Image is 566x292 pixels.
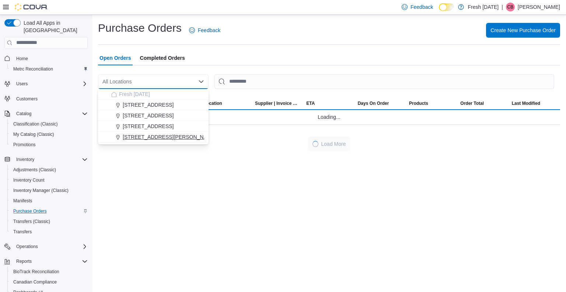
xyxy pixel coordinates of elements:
[7,196,91,206] button: Manifests
[10,186,71,195] a: Inventory Manager (Classic)
[13,109,34,118] button: Catalog
[13,257,35,266] button: Reports
[7,165,91,175] button: Adjustments (Classic)
[7,267,91,277] button: BioTrack Reconciliation
[10,176,88,185] span: Inventory Count
[1,109,91,119] button: Catalog
[201,97,252,109] button: Location
[123,133,216,141] span: [STREET_ADDRESS][PERSON_NAME]
[13,208,47,214] span: Purchase Orders
[13,242,41,251] button: Operations
[186,23,223,38] a: Feedback
[10,120,61,128] a: Classification (Classic)
[13,54,31,63] a: Home
[306,100,315,106] span: ETA
[123,123,174,130] span: [STREET_ADDRESS]
[13,121,58,127] span: Classification (Classic)
[507,3,514,11] span: CB
[13,177,45,183] span: Inventory Count
[303,97,354,109] button: ETA
[13,95,41,103] a: Customers
[358,100,389,106] span: Days On Order
[10,207,88,216] span: Purchase Orders
[13,79,31,88] button: Users
[10,130,88,139] span: My Catalog (Classic)
[13,66,53,72] span: Metrc Reconciliation
[409,100,428,106] span: Products
[10,165,59,174] a: Adjustments (Classic)
[486,23,560,38] button: Create New Purchase Order
[7,64,91,74] button: Metrc Reconciliation
[13,54,88,63] span: Home
[13,269,59,275] span: BioTrack Reconciliation
[1,93,91,104] button: Customers
[10,227,35,236] a: Transfers
[13,142,36,148] span: Promotions
[13,109,88,118] span: Catalog
[13,279,57,285] span: Canadian Compliance
[13,94,88,103] span: Customers
[98,132,209,142] button: [STREET_ADDRESS][PERSON_NAME]
[13,79,88,88] span: Users
[468,3,499,11] p: Fresh [DATE]
[13,131,54,137] span: My Catalog (Classic)
[10,227,88,236] span: Transfers
[460,100,484,106] span: Order Total
[502,3,503,11] p: |
[10,278,60,286] a: Canadian Compliance
[10,196,88,205] span: Manifests
[16,81,28,87] span: Users
[7,206,91,216] button: Purchase Orders
[13,257,88,266] span: Reports
[16,157,34,162] span: Inventory
[252,97,303,109] button: Supplier | Invoice Number
[506,3,515,11] div: Chad Butrick
[13,229,32,235] span: Transfers
[10,165,88,174] span: Adjustments (Classic)
[123,101,174,109] span: [STREET_ADDRESS]
[16,244,38,250] span: Operations
[21,19,88,34] span: Load All Apps in [GEOGRAPHIC_DATA]
[123,112,174,119] span: [STREET_ADDRESS]
[10,267,88,276] span: BioTrack Reconciliation
[490,27,556,34] span: Create New Purchase Order
[355,97,406,109] button: Days On Order
[10,176,48,185] a: Inventory Count
[16,258,32,264] span: Reports
[1,241,91,252] button: Operations
[99,51,131,65] span: Open Orders
[1,256,91,267] button: Reports
[98,100,209,110] button: [STREET_ADDRESS]
[13,188,69,193] span: Inventory Manager (Classic)
[98,110,209,121] button: [STREET_ADDRESS]
[10,120,88,128] span: Classification (Classic)
[410,3,433,11] span: Feedback
[308,137,350,151] button: LoadingLoad More
[13,155,88,164] span: Inventory
[119,90,150,98] span: Fresh [DATE]
[7,119,91,129] button: Classification (Classic)
[15,3,48,11] img: Cova
[318,113,340,121] span: Loading...
[512,100,540,106] span: Last Modified
[98,121,209,132] button: [STREET_ADDRESS]
[10,196,35,205] a: Manifests
[10,130,57,139] a: My Catalog (Classic)
[7,277,91,287] button: Canadian Compliance
[321,140,346,148] span: Load More
[198,27,220,34] span: Feedback
[7,129,91,140] button: My Catalog (Classic)
[16,111,31,117] span: Catalog
[1,53,91,64] button: Home
[10,267,62,276] a: BioTrack Reconciliation
[7,140,91,150] button: Promotions
[198,79,204,85] button: Close list of options
[13,242,88,251] span: Operations
[509,97,560,109] button: Last Modified
[10,140,39,149] a: Promotions
[16,56,28,62] span: Home
[1,79,91,89] button: Users
[439,3,454,11] input: Dark Mode
[7,185,91,196] button: Inventory Manager (Classic)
